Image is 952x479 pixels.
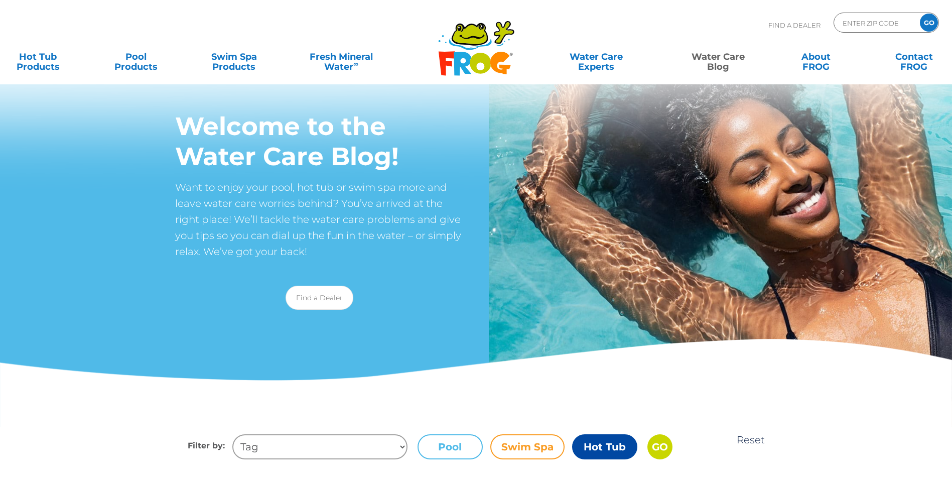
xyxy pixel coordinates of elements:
a: Swim SpaProducts [196,47,272,67]
input: Zip Code Form [842,16,909,30]
a: Water CareBlog [680,47,756,67]
input: GO [920,14,938,32]
a: Water CareExperts [534,47,658,67]
input: GO [647,434,672,459]
sup: ∞ [353,60,358,68]
a: PoolProducts [98,47,174,67]
a: ContactFROG [876,47,952,67]
h4: Filter by: [188,434,232,459]
p: Find A Dealer [768,13,821,38]
label: Swim Spa [490,434,565,459]
label: Hot Tub [572,434,637,459]
a: Reset [737,434,765,446]
a: AboutFROG [778,47,854,67]
label: Pool [418,434,483,459]
a: Find a Dealer [286,286,353,310]
a: Fresh MineralWater∞ [294,47,389,67]
p: Want to enjoy your pool, hot tub or swim spa more and leave water care worries behind? You’ve arr... [175,179,464,260]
